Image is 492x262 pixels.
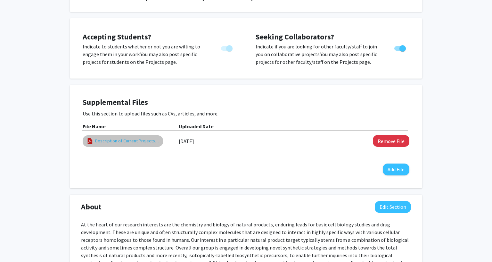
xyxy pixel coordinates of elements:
[83,43,209,66] p: Indicate to students whether or not you are willing to engage them in your work. You may also pos...
[83,32,151,42] span: Accepting Students?
[83,110,409,117] p: Use this section to upload files such as CVs, articles, and more.
[95,138,159,144] a: Description of Current Projects in the [PERSON_NAME] Group
[218,43,236,52] div: Toggle
[83,98,409,107] h4: Supplemental Files
[373,135,409,147] button: Remove Description of Current Projects in the Romo Group File
[375,201,411,213] button: Edit About
[392,43,409,52] div: Toggle
[86,138,94,145] img: pdf_icon.png
[256,32,334,42] span: Seeking Collaborators?
[81,201,102,213] span: About
[218,43,236,52] div: You cannot turn this off while you have active projects.
[383,164,409,175] button: Add File
[256,43,382,66] p: Indicate if you are looking for other faculty/staff to join you on collaborative projects. You ma...
[5,233,27,257] iframe: Chat
[179,136,194,147] label: [DATE]
[83,123,106,130] b: File Name
[179,123,214,130] b: Uploaded Date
